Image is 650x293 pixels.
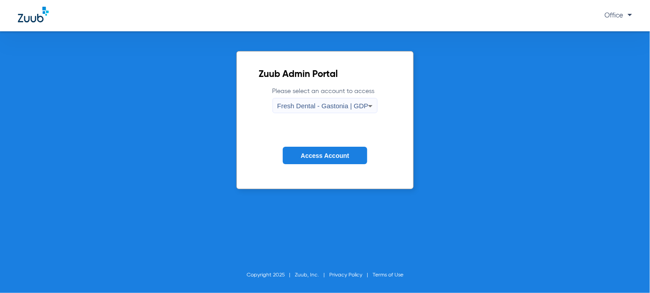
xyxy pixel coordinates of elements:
[277,102,369,110] span: Fresh Dental - Gastonia | GDP
[259,70,391,79] h2: Zuub Admin Portal
[283,147,367,164] button: Access Account
[329,272,362,278] a: Privacy Policy
[373,272,403,278] a: Terms of Use
[247,271,295,280] li: Copyright 2025
[301,152,349,159] span: Access Account
[18,7,49,22] img: Zuub Logo
[604,12,632,19] span: Office
[295,271,329,280] li: Zuub, Inc.
[273,87,378,113] label: Please select an account to access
